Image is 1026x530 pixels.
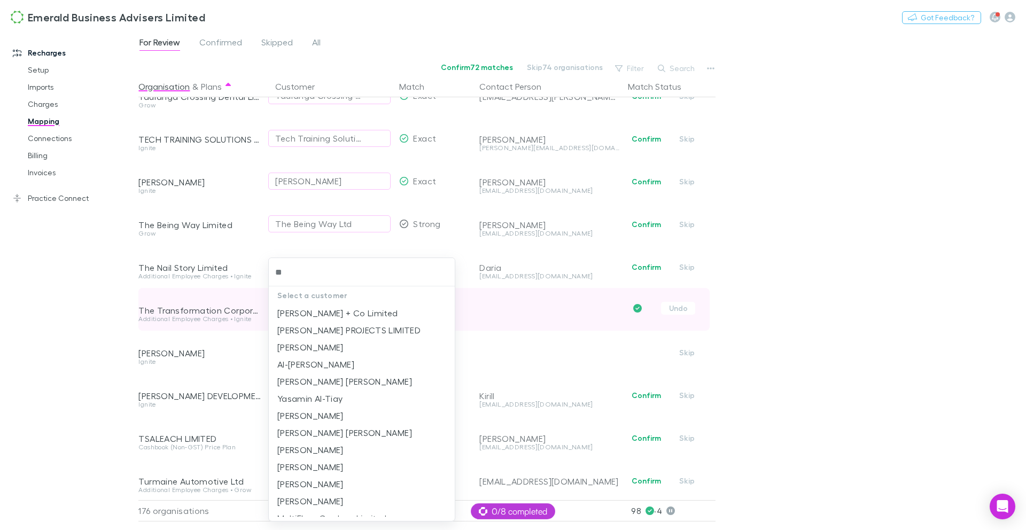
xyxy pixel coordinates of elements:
li: [PERSON_NAME] [PERSON_NAME] [269,373,455,390]
li: [PERSON_NAME] [269,339,455,356]
div: Open Intercom Messenger [990,494,1015,519]
p: Select a customer [269,286,455,305]
li: [PERSON_NAME] [PERSON_NAME] [269,424,455,441]
li: MultiFlora Gardens Limited [269,510,455,527]
li: [PERSON_NAME] [269,441,455,458]
li: [PERSON_NAME] [269,458,455,476]
li: [PERSON_NAME] [269,476,455,493]
li: [PERSON_NAME] [269,407,455,424]
li: [PERSON_NAME] PROJECTS LIMITED [269,322,455,339]
li: [PERSON_NAME] + Co Limited [269,305,455,322]
li: Yasamin Al-Tiay [269,390,455,407]
li: Al-[PERSON_NAME] [269,356,455,373]
li: [PERSON_NAME] [269,493,455,510]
